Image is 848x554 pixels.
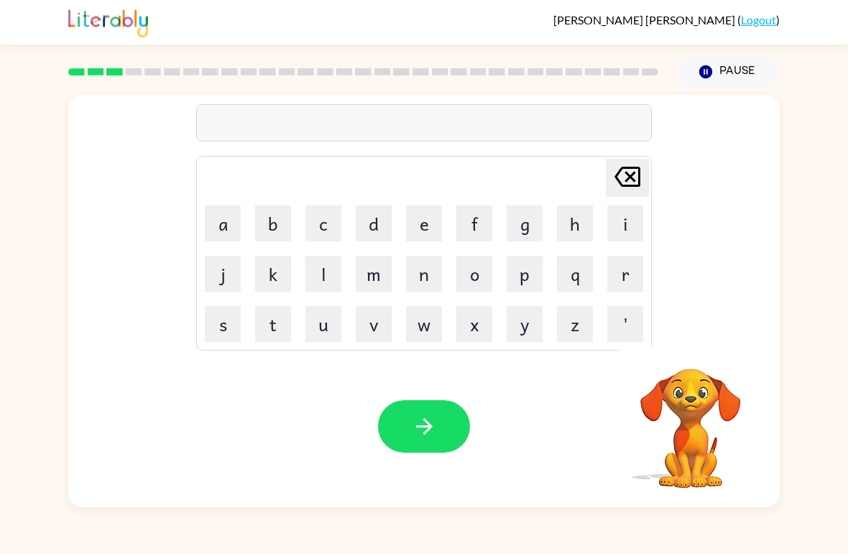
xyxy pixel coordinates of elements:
button: z [557,306,593,342]
button: h [557,206,593,241]
button: i [607,206,643,241]
button: q [557,256,593,292]
button: s [205,306,241,342]
button: l [305,256,341,292]
button: t [255,306,291,342]
span: [PERSON_NAME] [PERSON_NAME] [553,13,737,27]
button: r [607,256,643,292]
button: w [406,306,442,342]
div: ( ) [553,13,780,27]
video: Your browser must support playing .mp4 files to use Literably. Please try using another browser. [619,346,762,490]
button: k [255,256,291,292]
button: j [205,256,241,292]
button: a [205,206,241,241]
button: v [356,306,392,342]
button: d [356,206,392,241]
button: n [406,256,442,292]
button: e [406,206,442,241]
button: o [456,256,492,292]
button: g [507,206,543,241]
button: y [507,306,543,342]
img: Literably [68,6,148,37]
button: ' [607,306,643,342]
button: Pause [676,55,780,88]
button: c [305,206,341,241]
button: p [507,256,543,292]
button: f [456,206,492,241]
a: Logout [741,13,776,27]
button: u [305,306,341,342]
button: x [456,306,492,342]
button: m [356,256,392,292]
button: b [255,206,291,241]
